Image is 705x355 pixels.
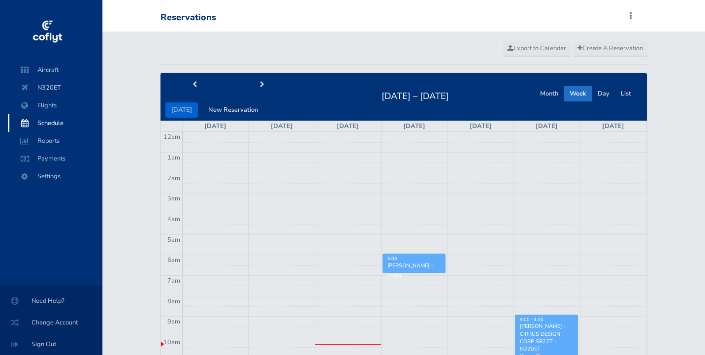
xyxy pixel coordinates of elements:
[228,77,296,93] button: next
[271,122,293,130] a: [DATE]
[167,174,180,183] span: 2am
[204,122,226,130] a: [DATE]
[18,79,93,97] span: N320ET
[470,122,492,130] a: [DATE]
[536,122,558,130] a: [DATE]
[508,44,566,53] span: Export to Calendar
[592,86,615,101] button: Day
[31,17,64,47] img: coflyt logo
[577,44,643,53] span: Create A Reservation
[163,338,180,347] span: 10am
[387,262,441,292] div: [PERSON_NAME] - CIRRUS DESIGN CORP SR22T - N320ET
[12,292,91,310] span: Need Help?
[519,323,574,353] div: [PERSON_NAME] - CIRRUS DESIGN CORP SR22T - N320ET
[387,271,441,279] p: Notes:
[534,86,564,101] button: Month
[167,297,180,306] span: 8am
[403,122,425,130] a: [DATE]
[167,276,180,285] span: 7am
[167,256,180,264] span: 6am
[167,215,180,224] span: 4am
[167,153,180,162] span: 1am
[12,314,91,331] span: Change Account
[165,102,198,118] button: [DATE]
[18,132,93,150] span: Reports
[18,114,93,132] span: Schedule
[167,235,180,244] span: 5am
[202,102,264,118] button: New Reservation
[18,61,93,79] span: Aircraft
[167,317,180,326] span: 9am
[503,41,571,56] a: Export to Calendar
[573,41,647,56] a: Create A Reservation
[167,194,180,203] span: 3am
[18,167,93,185] span: Settings
[376,88,455,102] h2: [DATE] – [DATE]
[160,77,228,93] button: prev
[602,122,624,130] a: [DATE]
[18,97,93,114] span: Flights
[337,122,359,130] a: [DATE]
[615,86,637,101] button: List
[12,335,91,353] span: Sign Out
[18,150,93,167] span: Payments
[520,317,544,323] span: 9:00 - 4:30
[163,132,180,141] span: 12am
[564,86,592,101] button: Week
[160,12,216,23] div: Reservations
[387,256,397,261] span: 6:00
